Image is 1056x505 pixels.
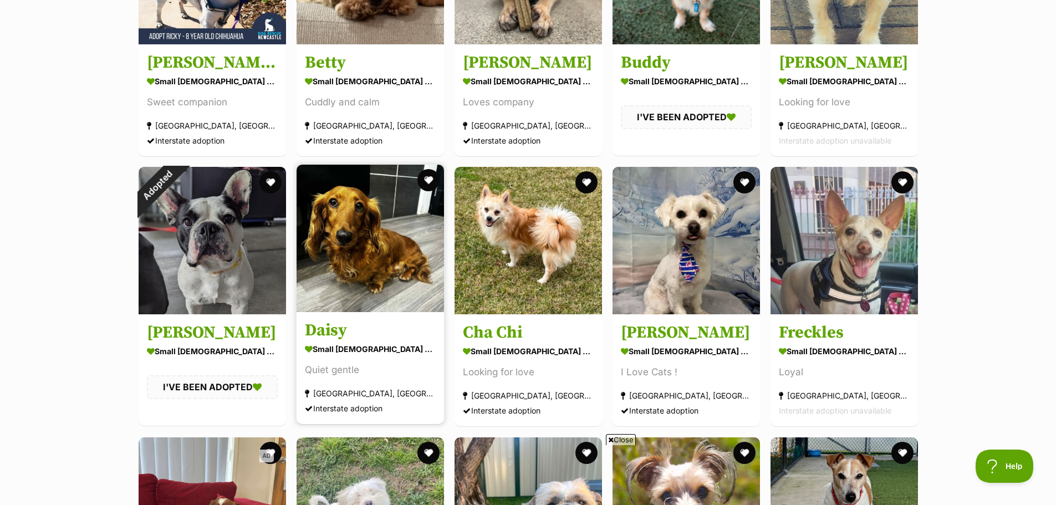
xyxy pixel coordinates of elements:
div: small [DEMOGRAPHIC_DATA] Dog [305,73,436,89]
h3: [PERSON_NAME] [463,52,594,73]
div: small [DEMOGRAPHIC_DATA] Dog [147,344,278,360]
div: [GEOGRAPHIC_DATA], [GEOGRAPHIC_DATA] [305,118,436,133]
img: Lollie [139,167,286,314]
a: [PERSON_NAME] small [DEMOGRAPHIC_DATA] Dog Looking for love [GEOGRAPHIC_DATA], [GEOGRAPHIC_DATA] ... [771,44,918,156]
img: Joey [613,167,760,314]
div: Cuddly and calm [305,95,436,110]
div: Interstate adoption [463,133,594,148]
div: small [DEMOGRAPHIC_DATA] Dog [305,341,436,358]
a: [PERSON_NAME] small [DEMOGRAPHIC_DATA] Dog I Love Cats ! [GEOGRAPHIC_DATA], [GEOGRAPHIC_DATA] Int... [613,314,760,427]
button: favourite [575,171,598,193]
img: info.svg [524,3,534,13]
a: Freckles small [DEMOGRAPHIC_DATA] Dog Loyal [GEOGRAPHIC_DATA], [GEOGRAPHIC_DATA] Interstate adopt... [771,314,918,427]
iframe: Advertisement [259,450,797,499]
div: Quiet gentle [305,363,436,378]
div: [GEOGRAPHIC_DATA], [GEOGRAPHIC_DATA] [305,386,436,401]
button: favourite [733,171,756,193]
span: Close [606,434,636,445]
span: Interstate adoption unavailable [779,406,891,416]
img: Freckles [771,167,918,314]
div: Interstate adoption [621,404,752,419]
img: Cha Chi [455,167,602,314]
div: Loves company [463,95,594,110]
button: favourite [259,442,282,464]
div: small [DEMOGRAPHIC_DATA] Dog [621,344,752,360]
h3: [PERSON_NAME] [779,52,910,73]
div: Interstate adoption [147,133,278,148]
div: [GEOGRAPHIC_DATA], [GEOGRAPHIC_DATA] [147,118,278,133]
span: Interstate adoption unavailable [779,136,891,145]
h3: Freckles [779,323,910,344]
h3: Buddy [621,52,752,73]
div: small [DEMOGRAPHIC_DATA] Dog [463,344,594,360]
a: [PERSON_NAME] small [DEMOGRAPHIC_DATA] Dog I'VE BEEN ADOPTED favourite [139,314,286,426]
div: Looking for love [463,365,594,380]
button: favourite [891,442,914,464]
button: favourite [417,442,440,464]
iframe: Help Scout Beacon - Open [976,450,1034,483]
button: favourite [575,442,598,464]
div: Interstate adoption [305,401,436,416]
a: Buddy small [DEMOGRAPHIC_DATA] Dog I'VE BEEN ADOPTED favourite [613,44,760,155]
div: [GEOGRAPHIC_DATA], [GEOGRAPHIC_DATA] [621,389,752,404]
div: [GEOGRAPHIC_DATA], [GEOGRAPHIC_DATA] [779,118,910,133]
button: favourite [417,169,440,191]
div: small [DEMOGRAPHIC_DATA] Dog [147,73,278,89]
div: small [DEMOGRAPHIC_DATA] Dog [621,73,752,89]
div: I'VE BEEN ADOPTED [621,105,752,129]
div: small [DEMOGRAPHIC_DATA] Dog [779,344,910,360]
div: I Love Cats ! [621,365,752,380]
button: favourite [259,171,282,193]
img: Daisy [297,165,444,312]
a: [PERSON_NAME] small [DEMOGRAPHIC_DATA] Dog Loves company [GEOGRAPHIC_DATA], [GEOGRAPHIC_DATA] Int... [455,44,602,156]
a: Adopted [139,305,286,317]
a: Betty small [DEMOGRAPHIC_DATA] Dog Cuddly and calm [GEOGRAPHIC_DATA], [GEOGRAPHIC_DATA] Interstat... [297,44,444,156]
div: small [DEMOGRAPHIC_DATA] Dog [463,73,594,89]
div: [GEOGRAPHIC_DATA], [GEOGRAPHIC_DATA] [463,118,594,133]
span: AD [259,450,274,462]
a: Daisy small [DEMOGRAPHIC_DATA] Dog Quiet gentle [GEOGRAPHIC_DATA], [GEOGRAPHIC_DATA] Interstate a... [297,312,444,425]
h3: [PERSON_NAME] - [DEMOGRAPHIC_DATA] Chihuahua [147,52,278,73]
h3: [PERSON_NAME] [147,323,278,344]
div: I'VE BEEN ADOPTED [147,376,278,399]
div: Interstate adoption [305,133,436,148]
h3: Cha Chi [463,323,594,344]
div: Adopted [124,152,190,218]
div: [GEOGRAPHIC_DATA], [GEOGRAPHIC_DATA] [779,389,910,404]
div: Interstate adoption [463,404,594,419]
div: [GEOGRAPHIC_DATA], [GEOGRAPHIC_DATA] [463,389,594,404]
button: favourite [891,171,914,193]
h3: Daisy [305,320,436,341]
div: Sweet companion [147,95,278,110]
a: [PERSON_NAME] - [DEMOGRAPHIC_DATA] Chihuahua small [DEMOGRAPHIC_DATA] Dog Sweet companion [GEOGRA... [139,44,286,156]
a: Cha Chi small [DEMOGRAPHIC_DATA] Dog Looking for love [GEOGRAPHIC_DATA], [GEOGRAPHIC_DATA] Inters... [455,314,602,427]
h3: [PERSON_NAME] [621,323,752,344]
button: favourite [733,442,756,464]
div: Looking for love [779,95,910,110]
h3: Betty [305,52,436,73]
div: small [DEMOGRAPHIC_DATA] Dog [779,73,910,89]
div: Loyal [779,365,910,380]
